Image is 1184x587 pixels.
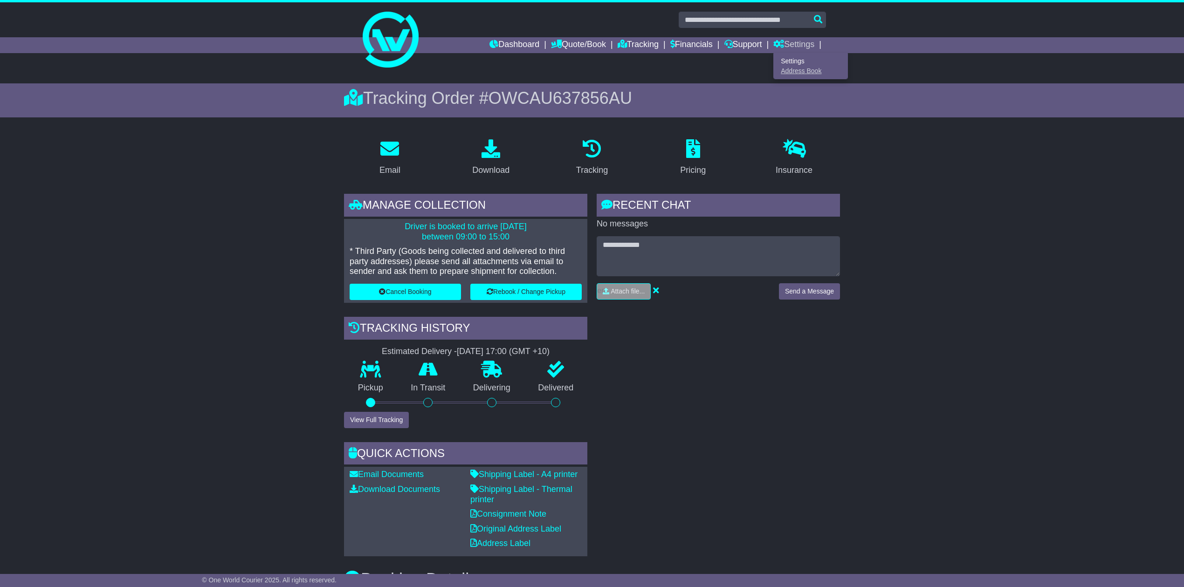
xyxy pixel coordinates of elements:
button: Rebook / Change Pickup [470,284,582,300]
div: Tracking Order # [344,88,840,108]
button: View Full Tracking [344,412,409,428]
span: OWCAU637856AU [489,89,632,108]
span: © One World Courier 2025. All rights reserved. [202,576,337,584]
div: Download [472,164,509,177]
a: Download [466,136,516,180]
a: Address Label [470,539,530,548]
p: No messages [597,219,840,229]
a: Email Documents [350,470,424,479]
a: Original Address Label [470,524,561,533]
div: Pricing [680,164,706,177]
a: Tracking [618,37,659,53]
a: Dashboard [489,37,539,53]
a: Shipping Label - Thermal printer [470,485,572,504]
p: Pickup [344,383,397,393]
p: * Third Party (Goods being collected and delivered to third party addresses) please send all atta... [350,246,582,277]
a: Support [724,37,762,53]
button: Cancel Booking [350,284,461,300]
div: Insurance [776,164,812,177]
p: Delivering [459,383,524,393]
p: Driver is booked to arrive [DATE] between 09:00 to 15:00 [350,222,582,242]
a: Email [373,136,406,180]
a: Pricing [674,136,712,180]
div: Quote/Book [773,53,848,79]
p: In Transit [397,383,460,393]
div: Tracking history [344,317,587,342]
div: [DATE] 17:00 (GMT +10) [457,347,550,357]
div: Tracking [576,164,608,177]
a: Settings [774,56,847,66]
div: RECENT CHAT [597,194,840,219]
div: Email [379,164,400,177]
a: Quote/Book [551,37,606,53]
div: Estimated Delivery - [344,347,587,357]
a: Insurance [770,136,819,180]
a: Address Book [774,66,847,76]
a: Settings [773,37,814,53]
button: Send a Message [779,283,840,300]
a: Tracking [570,136,614,180]
a: Shipping Label - A4 printer [470,470,578,479]
div: Manage collection [344,194,587,219]
p: Delivered [524,383,588,393]
div: Quick Actions [344,442,587,467]
a: Consignment Note [470,509,546,519]
a: Financials [670,37,713,53]
a: Download Documents [350,485,440,494]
